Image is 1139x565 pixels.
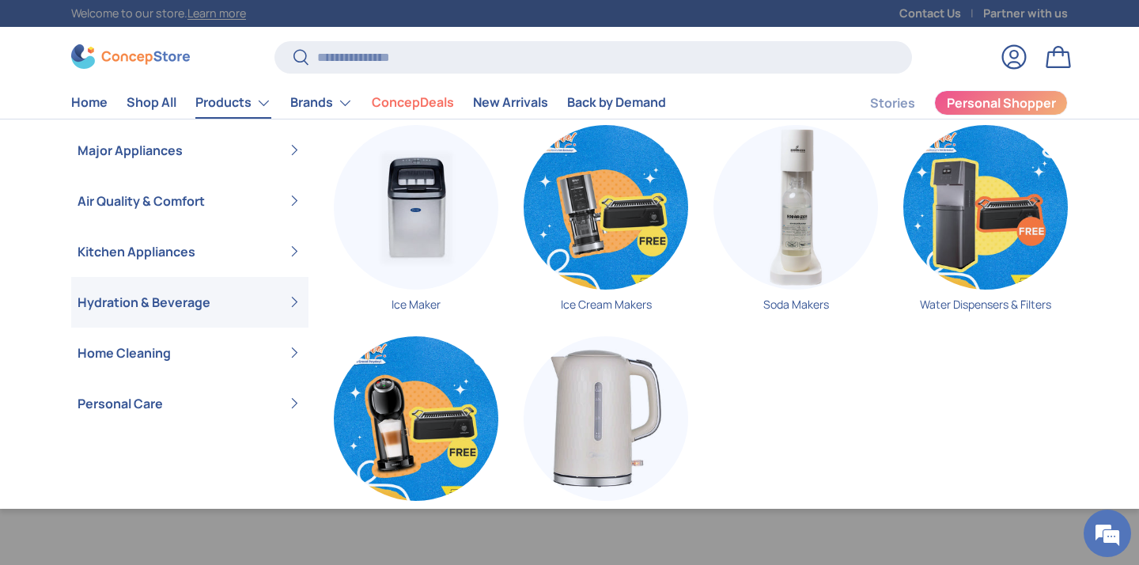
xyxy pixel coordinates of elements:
[186,87,281,119] summary: Products
[71,87,108,118] a: Home
[71,44,190,69] img: ConcepStore
[372,87,454,118] a: ConcepDeals
[567,87,666,118] a: Back by Demand
[281,87,362,119] summary: Brands
[473,87,548,118] a: New Arrivals
[870,88,915,119] a: Stories
[82,89,266,109] div: Chat with us now
[947,97,1056,109] span: Personal Shopper
[127,87,176,118] a: Shop All
[934,90,1068,116] a: Personal Shopper
[259,8,297,46] div: Minimize live chat window
[8,388,301,443] textarea: Type your message and hit 'Enter'
[71,87,666,119] nav: Primary
[832,87,1068,119] nav: Secondary
[92,177,218,337] span: We're online!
